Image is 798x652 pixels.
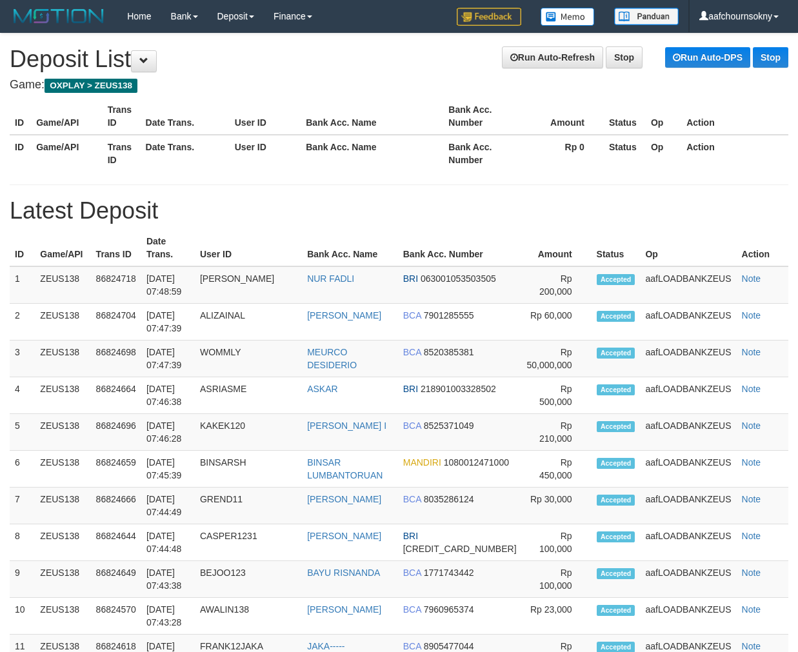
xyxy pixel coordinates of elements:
th: Bank Acc. Name [301,135,443,172]
th: Trans ID [91,230,141,266]
a: [PERSON_NAME] [307,604,381,615]
span: [CREDIT_CARD_NUMBER] [403,544,517,554]
td: WOMMLY [195,341,302,377]
td: [DATE] 07:46:38 [141,377,195,414]
span: 8905477044 [424,641,474,651]
span: 063001053503505 [421,273,496,284]
a: Note [742,531,761,541]
a: Stop [753,47,788,68]
a: Note [742,604,761,615]
td: BEJOO123 [195,561,302,598]
th: User ID [195,230,302,266]
th: Amount [522,230,592,266]
img: MOTION_logo.png [10,6,108,26]
th: Bank Acc. Name [301,98,443,135]
span: 218901003328502 [421,384,496,394]
th: ID [10,135,31,172]
th: Trans ID [103,98,141,135]
span: BRI [403,384,418,394]
td: 86824696 [91,414,141,451]
span: Accepted [597,311,635,322]
a: Note [742,457,761,468]
td: 86824698 [91,341,141,377]
td: ALIZAINAL [195,304,302,341]
td: Rp 30,000 [522,488,592,524]
td: 2 [10,304,35,341]
th: Action [737,230,788,266]
span: Accepted [597,274,635,285]
span: Accepted [597,384,635,395]
a: Run Auto-DPS [665,47,750,68]
td: [DATE] 07:43:38 [141,561,195,598]
td: BINSARSH [195,451,302,488]
td: aafLOADBANKZEUS [640,414,736,451]
td: ZEUS138 [35,377,90,414]
th: Trans ID [103,135,141,172]
td: aafLOADBANKZEUS [640,451,736,488]
td: CASPER1231 [195,524,302,561]
a: Note [742,568,761,578]
td: Rp 50,000,000 [522,341,592,377]
a: MEURCO DESIDERIO [307,347,357,370]
td: [DATE] 07:47:39 [141,341,195,377]
td: 5 [10,414,35,451]
td: 8 [10,524,35,561]
td: [DATE] 07:45:39 [141,451,195,488]
a: Note [742,420,761,431]
span: MANDIRI [403,457,441,468]
th: Rp 0 [532,135,604,172]
th: Game/API [31,135,103,172]
span: 8035286124 [424,494,474,504]
a: ASKAR [307,384,337,394]
td: [DATE] 07:43:28 [141,598,195,635]
td: ZEUS138 [35,266,90,304]
th: Game/API [35,230,90,266]
th: Action [681,135,788,172]
td: 6 [10,451,35,488]
td: ZEUS138 [35,524,90,561]
img: Button%20Memo.svg [541,8,595,26]
td: AWALIN138 [195,598,302,635]
td: 86824659 [91,451,141,488]
td: [PERSON_NAME] [195,266,302,304]
td: [DATE] 07:48:59 [141,266,195,304]
td: 3 [10,341,35,377]
a: Note [742,641,761,651]
td: Rp 200,000 [522,266,592,304]
th: Status [604,98,646,135]
th: Status [592,230,641,266]
td: Rp 100,000 [522,524,592,561]
th: Bank Acc. Number [443,135,532,172]
td: 4 [10,377,35,414]
td: ZEUS138 [35,488,90,524]
span: BCA [403,494,421,504]
td: ASRIASME [195,377,302,414]
span: BRI [403,273,418,284]
th: Status [604,135,646,172]
span: BCA [403,347,421,357]
span: BCA [403,420,421,431]
th: Date Trans. [141,98,230,135]
td: 86824704 [91,304,141,341]
th: ID [10,230,35,266]
a: Note [742,384,761,394]
h1: Deposit List [10,46,788,72]
td: ZEUS138 [35,598,90,635]
th: User ID [230,135,301,172]
td: Rp 60,000 [522,304,592,341]
a: [PERSON_NAME] [307,531,381,541]
span: 1080012471000 [444,457,509,468]
th: Op [646,98,681,135]
td: aafLOADBANKZEUS [640,377,736,414]
a: BINSAR LUMBANTORUAN [307,457,383,480]
td: Rp 23,000 [522,598,592,635]
th: Amount [532,98,604,135]
img: Feedback.jpg [457,8,521,26]
th: Date Trans. [141,135,230,172]
td: Rp 100,000 [522,561,592,598]
td: Rp 210,000 [522,414,592,451]
span: Accepted [597,495,635,506]
span: OXPLAY > ZEUS138 [45,79,137,93]
th: ID [10,98,31,135]
td: 86824644 [91,524,141,561]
